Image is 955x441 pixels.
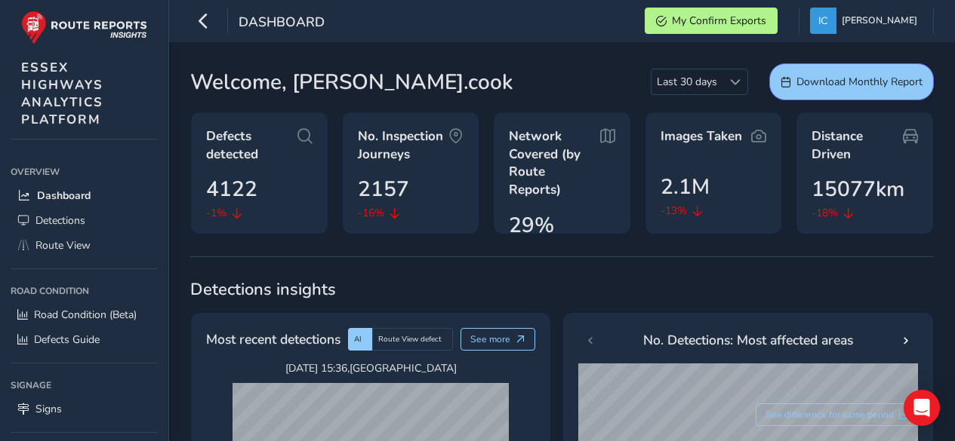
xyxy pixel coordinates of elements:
[35,238,91,253] span: Route View
[206,205,226,221] span: -1%
[11,233,158,258] a: Route View
[11,302,158,327] a: Road Condition (Beta)
[190,66,513,98] span: Welcome, [PERSON_NAME].cook
[21,59,103,128] span: ESSEX HIGHWAYS ANALYTICS PLATFORM
[652,69,722,94] span: Last 30 days
[35,402,62,416] span: Signs
[378,334,442,345] span: Route View defect
[372,328,453,351] div: Route View defect
[766,409,894,421] span: See difference for same period
[34,308,137,322] span: Road Condition (Beta)
[11,161,158,183] div: Overview
[11,280,158,302] div: Road Condition
[756,403,919,426] button: See difference for same period
[769,63,934,100] button: Download Monthly Report
[661,203,687,219] span: -13%
[796,75,923,89] span: Download Monthly Report
[233,361,509,375] span: [DATE] 15:36 , [GEOGRAPHIC_DATA]
[358,173,409,205] span: 2157
[206,127,297,163] span: Defects detected
[812,205,838,221] span: -18%
[509,127,600,199] span: Network Covered (by Route Reports)
[190,278,934,301] span: Detections insights
[812,173,904,205] span: 15077km
[206,329,340,349] span: Most recent detections
[206,173,257,205] span: 4122
[812,127,903,163] span: Distance Driven
[645,8,778,34] button: My Confirm Exports
[643,330,853,350] span: No. Detections: Most affected areas
[11,208,158,233] a: Detections
[904,390,940,426] div: Open Intercom Messenger
[35,213,85,228] span: Detections
[842,8,917,34] span: [PERSON_NAME]
[11,327,158,352] a: Defects Guide
[21,11,147,44] img: rr logo
[661,127,742,145] span: Images Taken
[810,8,836,34] img: diamond-layout
[470,333,510,345] span: See more
[11,183,158,208] a: Dashboard
[672,14,766,28] span: My Confirm Exports
[239,13,325,34] span: Dashboard
[509,210,554,241] span: 29%
[358,127,449,163] span: No. Inspection Journeys
[11,374,158,397] div: Signage
[34,332,100,347] span: Defects Guide
[354,334,362,345] span: AI
[661,171,710,203] span: 2.1M
[37,188,91,203] span: Dashboard
[358,205,384,221] span: -16%
[810,8,923,34] button: [PERSON_NAME]
[11,397,158,421] a: Signs
[461,328,535,351] button: See more
[348,328,372,351] div: AI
